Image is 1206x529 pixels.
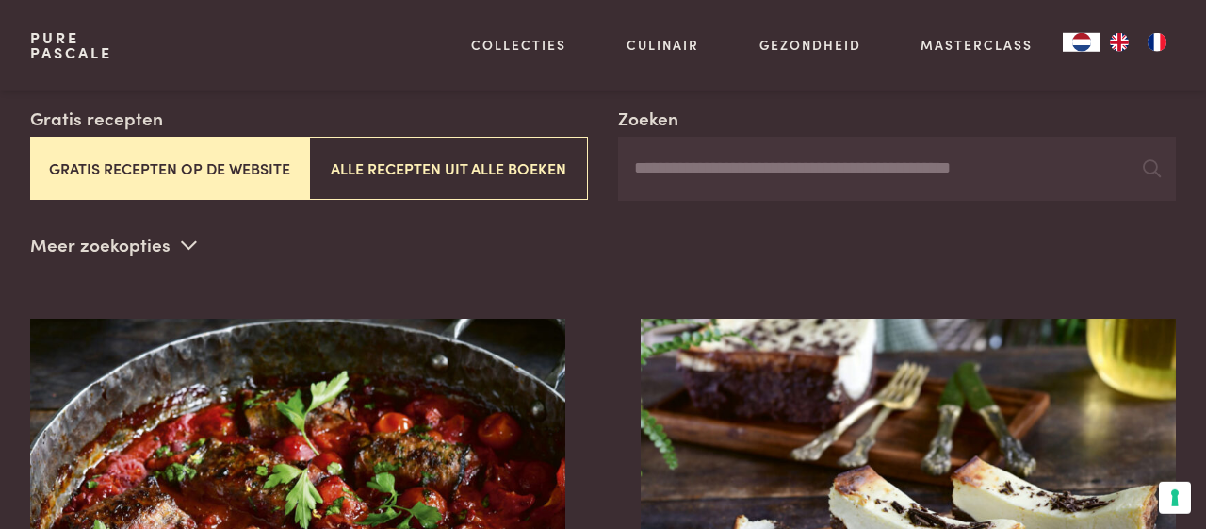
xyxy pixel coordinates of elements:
[1100,33,1138,52] a: EN
[309,137,588,200] button: Alle recepten uit alle boeken
[1100,33,1176,52] ul: Language list
[30,105,163,132] label: Gratis recepten
[759,35,861,55] a: Gezondheid
[618,105,678,132] label: Zoeken
[627,35,699,55] a: Culinair
[1159,482,1191,514] button: Uw voorkeuren voor toestemming voor trackingtechnologieën
[30,30,112,60] a: PurePascale
[30,137,309,200] button: Gratis recepten op de website
[921,35,1033,55] a: Masterclass
[1063,33,1100,52] div: Language
[471,35,566,55] a: Collecties
[30,231,197,259] p: Meer zoekopties
[1063,33,1176,52] aside: Language selected: Nederlands
[1063,33,1100,52] a: NL
[1138,33,1176,52] a: FR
